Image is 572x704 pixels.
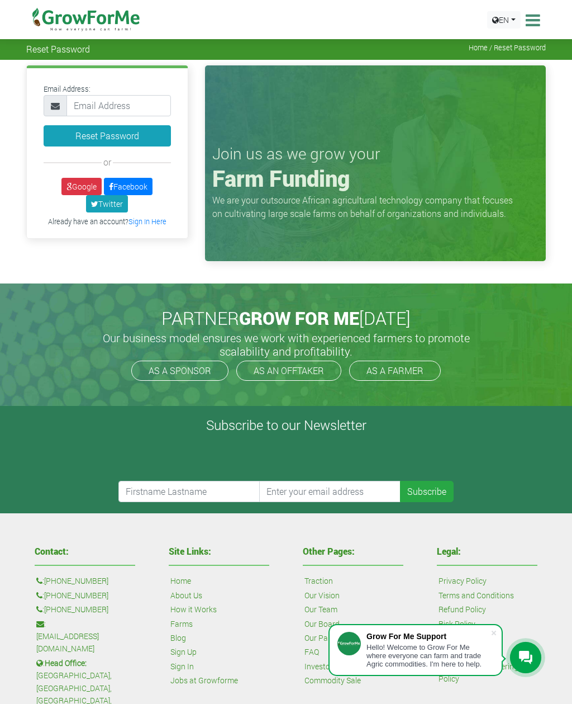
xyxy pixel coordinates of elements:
input: Firstname Lastname [118,481,260,502]
a: FAQ [304,646,319,658]
p: We are your outsource African agricultural technology company that focuses on cultivating large s... [212,193,519,220]
button: Subscribe [400,481,454,502]
a: [PHONE_NUMBER] [44,575,108,587]
a: [EMAIL_ADDRESS][DOMAIN_NAME] [36,630,134,655]
a: Google [61,178,102,195]
span: Home / Reset Password [469,44,546,52]
a: Risk Policy [438,618,475,630]
label: Email Address: [44,84,90,95]
h4: Legal: [437,547,537,556]
input: Email Address [66,95,171,116]
a: Twitter [86,195,128,212]
a: AS A SPONSOR [131,361,228,381]
h4: Site Links: [169,547,269,556]
a: Home [170,575,191,587]
b: Head Office: [45,658,87,668]
a: Our Team [304,603,337,616]
a: [PHONE_NUMBER] [44,603,108,616]
a: Investors [304,660,337,673]
a: Our Partners [304,632,349,644]
a: How it Works [170,603,217,616]
small: Already have an account? [48,217,166,226]
a: Sign In Here [128,217,166,226]
a: EN [487,11,521,29]
iframe: reCAPTCHA [118,437,288,481]
a: Blog [170,632,186,644]
p: : [36,589,134,602]
h2: PARTNER [DATE] [31,308,541,329]
p: : [36,575,134,587]
a: Refund Policy [438,603,486,616]
a: [PHONE_NUMBER] [44,589,108,602]
h4: Other Pages: [303,547,403,556]
h3: Join us as we grow your [212,144,538,163]
p: : [36,618,134,655]
a: Sign Up [170,646,197,658]
h1: Farm Funding [212,165,538,192]
p: : [36,603,134,616]
h5: Our business model ensures we work with experienced farmers to promote scalability and profitabil... [90,331,482,358]
a: Commodity Sale [304,674,361,687]
a: Traction [304,575,333,587]
a: Jobs at Growforme [170,674,238,687]
span: Reset Password [26,44,90,54]
h4: Contact: [35,547,135,556]
a: AS AN OFFTAKER [236,361,341,381]
a: Farms [170,618,193,630]
a: Sign In [170,660,194,673]
div: Hello! Welcome to Grow For Me where everyone can farm and trade Agric commodities. I'm here to help. [366,643,490,668]
a: Facebook [104,178,152,195]
input: Enter your email address [259,481,401,502]
a: AS A FARMER [349,361,441,381]
a: Privacy Policy [438,575,487,587]
a: Our Board [304,618,340,630]
a: About Us [170,589,202,602]
a: Our Vision [304,589,340,602]
div: Grow For Me Support [366,632,490,641]
button: Reset Password [44,125,171,147]
h4: Subscribe to our Newsletter [14,417,558,433]
span: GROW FOR ME [239,306,359,330]
div: or [44,155,171,169]
a: Terms and Conditions [438,589,514,602]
